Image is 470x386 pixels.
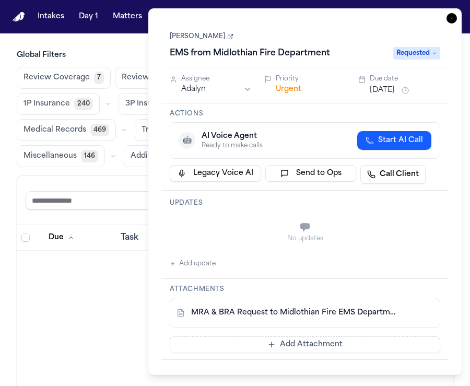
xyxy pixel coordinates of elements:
[152,7,197,26] button: Overview
[124,145,229,167] button: Additional Insurance0
[370,85,395,96] button: [DATE]
[181,75,252,83] div: Assignee
[370,75,440,83] div: Due date
[183,135,192,146] span: 🤖
[23,73,90,83] span: Review Coverage
[170,199,440,207] h3: Updates
[13,12,25,22] a: Home
[13,12,25,22] img: Finch Logo
[94,72,104,84] span: 7
[131,151,207,161] span: Additional Insurance
[17,145,105,167] button: Miscellaneous146
[17,67,111,89] button: Review Coverage7
[237,7,266,26] button: Firms
[23,151,77,161] span: Miscellaneous
[170,258,216,270] button: Add update
[276,84,301,95] button: Urgent
[202,142,263,150] div: Ready to make calls
[166,45,334,62] h1: EMS from Midlothian Fire Department
[378,135,423,146] span: Start AI Call
[202,131,263,142] div: AI Voice Agent
[23,125,86,135] span: Medical Records
[33,7,68,26] button: Intakes
[170,285,440,294] h3: Attachments
[21,233,30,242] span: Select all
[170,110,440,118] h3: Actions
[265,165,357,182] button: Send to Ops
[170,165,261,182] button: Legacy Voice AI
[203,7,231,26] button: Tasks
[357,131,431,150] button: Start AI Call
[399,84,412,97] button: Snooze task
[75,7,102,26] button: Day 1
[90,124,109,136] span: 469
[42,228,80,247] button: Due
[276,75,346,83] div: Priority
[74,98,93,110] span: 240
[142,125,181,135] span: Treatment
[393,47,440,60] span: Requested
[109,7,146,26] button: Matters
[273,7,318,26] button: The Flock
[170,336,440,353] button: Add Attachment
[17,93,100,115] button: 1P Insurance240
[135,119,210,141] button: Treatment673
[121,231,258,244] div: Task
[81,150,98,162] span: 146
[115,67,213,89] button: Review Provider262
[170,32,233,41] a: [PERSON_NAME]
[17,50,453,61] h3: Global Filters
[122,73,183,83] span: Review Provider
[17,119,116,141] button: Medical Records469
[23,99,70,109] span: 1P Insurance
[170,235,440,243] div: No updates
[119,93,203,115] button: 3P Insurance270
[360,165,426,184] a: Call Client
[191,308,398,318] a: MRA & BRA Request to Midlothian Fire EMS Department.pdf
[125,99,173,109] span: 3P Insurance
